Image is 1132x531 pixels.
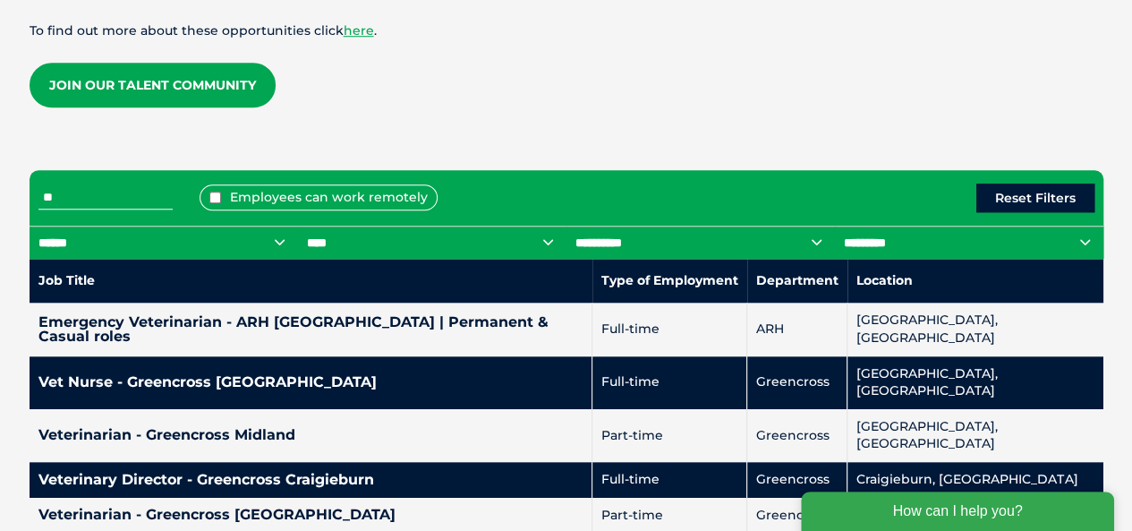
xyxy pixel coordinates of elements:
td: Full-time [592,462,747,498]
td: [GEOGRAPHIC_DATA], [GEOGRAPHIC_DATA] [847,409,1103,462]
td: [GEOGRAPHIC_DATA], [GEOGRAPHIC_DATA] [847,356,1103,409]
td: Greencross [747,462,847,498]
nobr: Department [756,272,838,288]
td: [GEOGRAPHIC_DATA], [GEOGRAPHIC_DATA] [847,303,1103,355]
td: Full-time [592,356,747,409]
h4: Emergency Veterinarian - ARH [GEOGRAPHIC_DATA] | Permanent & Casual roles [38,315,583,344]
nobr: Job Title [38,272,95,288]
button: Reset Filters [976,184,1094,212]
h4: Veterinary Director - Greencross Craigieburn [38,473,583,487]
input: Employees can work remotely [209,192,221,203]
td: ARH [747,303,847,355]
p: To find out more about these opportunities click . [30,21,1103,41]
h4: Veterinarian - Greencross Midland [38,428,583,442]
td: Craigieburn, [GEOGRAPHIC_DATA] [847,462,1103,498]
td: Greencross [747,356,847,409]
label: Employees can work remotely [200,184,438,210]
a: Join our Talent Community [30,63,276,107]
div: How can I help you? [11,11,324,50]
td: Greencross [747,409,847,462]
nobr: Location [856,272,913,288]
h4: Vet Nurse - Greencross [GEOGRAPHIC_DATA] [38,375,583,390]
a: here [344,22,374,39]
nobr: Type of Employment [601,272,738,288]
td: Part-time [592,409,747,462]
td: Full-time [592,303,747,355]
h4: Veterinarian - Greencross [GEOGRAPHIC_DATA] [38,508,583,522]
